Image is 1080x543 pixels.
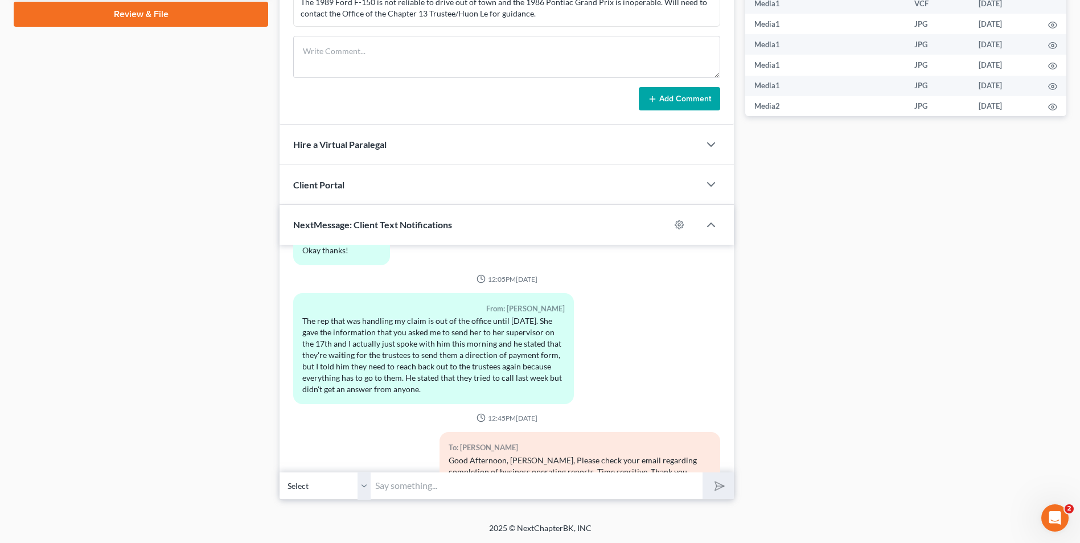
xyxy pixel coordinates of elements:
input: Say something... [371,472,703,500]
div: Good Afternoon, [PERSON_NAME], Please check your email regarding completion of business operating... [449,455,711,489]
div: The rep that was handling my claim is out of the office until [DATE]. She gave the information th... [302,315,565,395]
td: [DATE] [970,14,1039,34]
div: To: [PERSON_NAME] [449,441,711,454]
iframe: Intercom live chat [1041,504,1069,532]
td: [DATE] [970,96,1039,117]
td: Media1 [745,55,905,75]
a: Review & File [14,2,268,27]
span: NextMessage: Client Text Notifications [293,219,452,230]
td: [DATE] [970,76,1039,96]
td: JPG [905,14,970,34]
td: [DATE] [970,55,1039,75]
td: JPG [905,34,970,55]
td: Media1 [745,76,905,96]
td: [DATE] [970,34,1039,55]
td: JPG [905,76,970,96]
span: Hire a Virtual Paralegal [293,139,387,150]
span: Client Portal [293,179,344,190]
div: Okay thanks! [302,245,381,256]
div: 12:45PM[DATE] [293,413,720,423]
div: 2025 © NextChapterBK, INC [216,523,865,543]
td: Media1 [745,34,905,55]
span: 2 [1065,504,1074,513]
td: JPG [905,96,970,117]
td: Media2 [745,96,905,117]
button: Add Comment [639,87,720,111]
td: JPG [905,55,970,75]
div: 12:05PM[DATE] [293,274,720,284]
td: Media1 [745,14,905,34]
div: From: [PERSON_NAME] [302,302,565,315]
